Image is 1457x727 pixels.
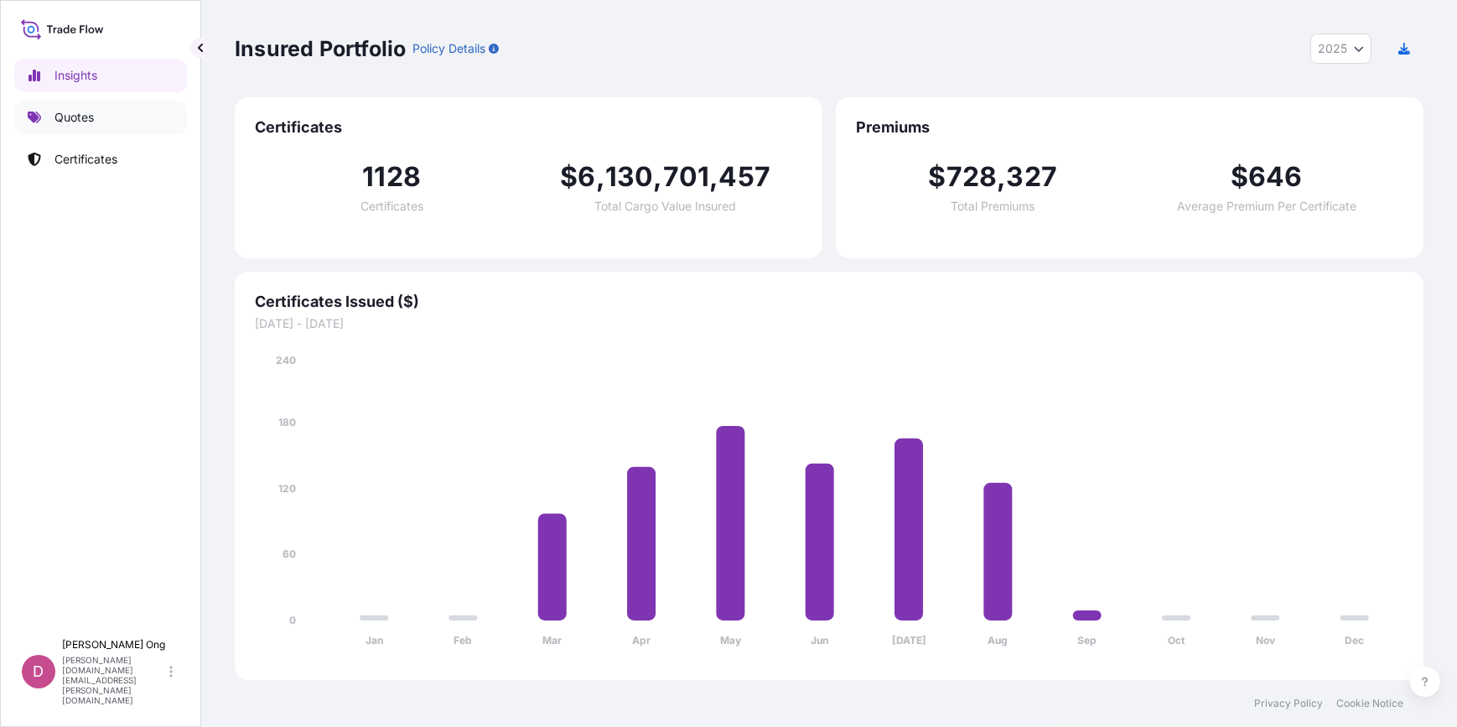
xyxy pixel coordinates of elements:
span: , [709,164,718,190]
p: Certificates [54,151,117,168]
span: Certificates [255,117,802,138]
tspan: Dec [1345,635,1364,647]
span: 728 [946,164,998,190]
span: Certificates Issued ($) [255,292,1403,312]
span: 2025 [1318,40,1347,57]
span: 130 [605,164,654,190]
tspan: [DATE] [892,635,926,647]
span: 327 [1006,164,1057,190]
span: Average Premium Per Certificate [1177,200,1356,212]
span: 701 [663,164,710,190]
span: $ [928,164,946,190]
tspan: 240 [276,354,296,366]
span: Certificates [360,200,423,212]
span: D [34,663,44,680]
p: [PERSON_NAME] Ong [62,638,166,652]
tspan: Jan [366,635,383,647]
a: Quotes [14,101,187,134]
tspan: Apr [632,635,651,647]
span: , [997,164,1006,190]
span: Total Cargo Value Insured [594,200,736,212]
span: 646 [1248,164,1303,190]
button: Year Selector [1310,34,1371,64]
tspan: Aug [988,635,1008,647]
span: 6 [578,164,596,190]
tspan: 120 [278,482,296,495]
p: Policy Details [412,40,485,57]
tspan: Oct [1168,635,1185,647]
tspan: 180 [278,416,296,428]
a: Certificates [14,143,187,176]
span: Premiums [856,117,1403,138]
p: [PERSON_NAME][DOMAIN_NAME][EMAIL_ADDRESS][PERSON_NAME][DOMAIN_NAME] [62,655,166,705]
tspan: Sep [1077,635,1097,647]
tspan: 0 [289,614,296,626]
tspan: May [720,635,742,647]
span: 457 [719,164,771,190]
p: Insights [54,67,97,84]
tspan: Mar [542,635,562,647]
tspan: 60 [283,548,296,561]
span: $ [1231,164,1248,190]
a: Cookie Notice [1336,697,1403,710]
p: Insured Portfolio [235,35,406,62]
a: Privacy Policy [1254,697,1323,710]
span: [DATE] - [DATE] [255,315,1403,332]
tspan: Feb [454,635,473,647]
span: , [654,164,663,190]
p: Quotes [54,109,94,126]
a: Insights [14,59,187,92]
span: $ [560,164,578,190]
span: Total Premiums [951,200,1034,212]
tspan: Jun [811,635,828,647]
span: 1128 [362,164,421,190]
span: , [596,164,605,190]
tspan: Nov [1256,635,1276,647]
